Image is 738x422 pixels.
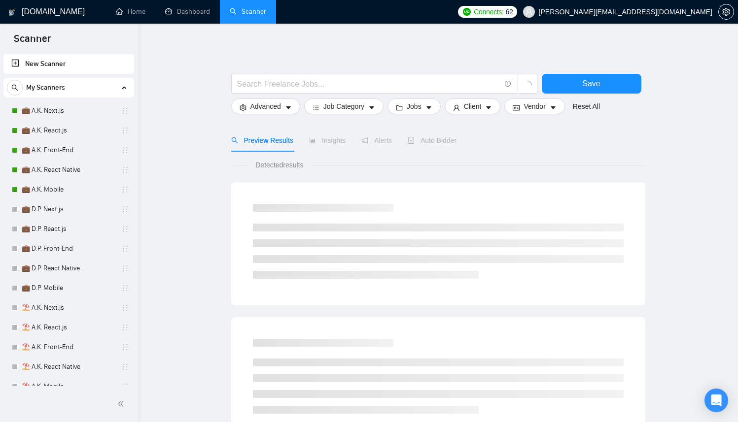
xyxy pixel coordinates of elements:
[22,219,115,239] a: 💼 D.P. React.js
[22,180,115,199] a: 💼 A.K. Mobile
[248,160,310,170] span: Detected results
[505,81,511,87] span: info-circle
[513,104,520,111] span: idcard
[704,389,728,412] div: Open Intercom Messenger
[304,98,384,114] button: barsJob Categorycaret-down
[121,324,129,331] span: holder
[7,80,23,96] button: search
[121,284,129,292] span: holder
[230,7,266,16] a: searchScanner
[121,363,129,371] span: holder
[121,304,129,312] span: holder
[6,32,59,52] span: Scanner
[361,136,392,144] span: Alerts
[285,104,292,111] span: caret-down
[361,137,368,144] span: notification
[22,298,115,318] a: ⛱️ A.K. Next.js
[22,239,115,259] a: 💼 D.P. Front-End
[408,136,457,144] span: Auto Bidder
[121,245,129,253] span: holder
[523,81,532,90] span: loading
[250,101,281,112] span: Advanced
[165,7,210,16] a: dashboardDashboard
[396,104,403,111] span: folder
[550,104,557,111] span: caret-down
[121,107,129,115] span: holder
[425,104,432,111] span: caret-down
[237,78,500,90] input: Search Freelance Jobs...
[121,264,129,272] span: holder
[231,98,300,114] button: settingAdvancedcaret-down
[22,377,115,396] a: ⛱️ A.K. Mobile
[240,104,246,111] span: setting
[718,4,734,20] button: setting
[121,225,129,233] span: holder
[524,101,545,112] span: Vendor
[309,136,346,144] span: Insights
[463,8,471,16] img: upwork-logo.png
[506,6,513,17] span: 62
[22,160,115,180] a: 💼 A.K. React Native
[121,205,129,213] span: holder
[22,278,115,298] a: 💼 D.P. Mobile
[22,357,115,377] a: ⛱️ A.K. React Native
[121,146,129,154] span: holder
[504,98,564,114] button: idcardVendorcaret-down
[121,186,129,194] span: holder
[474,6,503,17] span: Connects:
[485,104,492,111] span: caret-down
[453,104,460,111] span: user
[368,104,375,111] span: caret-down
[22,121,115,140] a: 💼 A.K. React.js
[11,54,126,74] a: New Scanner
[121,343,129,351] span: holder
[116,7,145,16] a: homeHome
[408,137,415,144] span: robot
[542,74,641,94] button: Save
[8,4,15,20] img: logo
[22,337,115,357] a: ⛱️ A.K. Front-End
[7,84,22,91] span: search
[3,54,134,74] li: New Scanner
[526,8,532,15] span: user
[323,101,364,112] span: Job Category
[22,199,115,219] a: 💼 D.P. Next.js
[22,140,115,160] a: 💼 A.K. Front-End
[231,137,238,144] span: search
[407,101,422,112] span: Jobs
[719,8,734,16] span: setting
[121,166,129,174] span: holder
[582,77,600,90] span: Save
[231,136,293,144] span: Preview Results
[121,127,129,134] span: holder
[121,383,129,390] span: holder
[445,98,501,114] button: userClientcaret-down
[22,101,115,121] a: 💼 A.K. Next.js
[309,137,316,144] span: area-chart
[22,318,115,337] a: ⛱️ A.K. React.js
[117,399,127,409] span: double-left
[573,101,600,112] a: Reset All
[313,104,319,111] span: bars
[718,8,734,16] a: setting
[464,101,482,112] span: Client
[26,78,65,97] span: My Scanners
[387,98,441,114] button: folderJobscaret-down
[22,259,115,278] a: 💼 D.P. React Native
